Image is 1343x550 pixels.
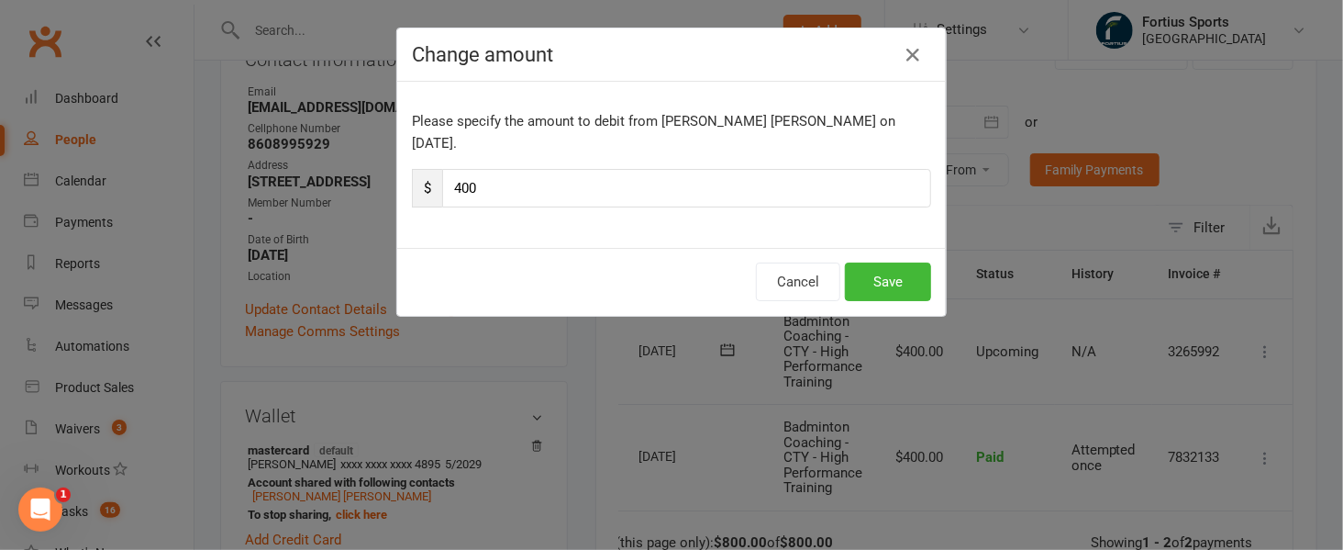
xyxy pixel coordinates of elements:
[412,169,442,208] span: $
[412,110,931,154] p: Please specify the amount to debit from [PERSON_NAME] [PERSON_NAME] on [DATE].
[756,263,840,301] button: Cancel
[898,40,927,70] button: Close
[845,263,931,301] button: Save
[412,43,931,66] h4: Change amount
[18,488,62,532] iframe: Intercom live chat
[56,488,71,502] span: 1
